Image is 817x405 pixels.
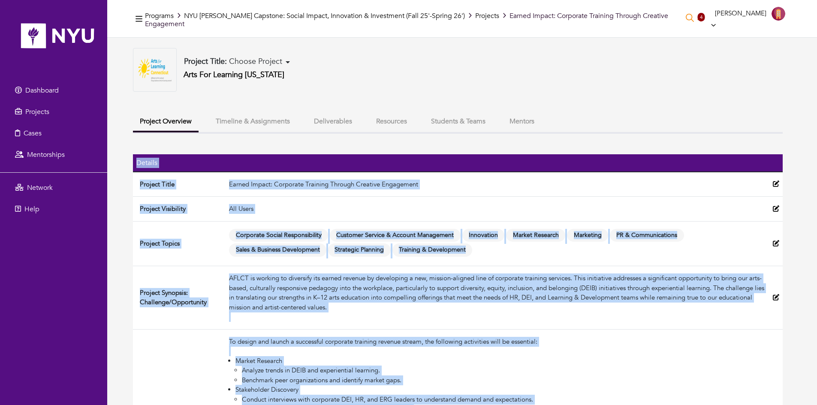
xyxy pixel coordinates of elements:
a: Mentorships [2,146,105,163]
a: Projects [2,103,105,120]
a: Network [2,179,105,196]
span: Cases [24,129,42,138]
a: NYU [PERSON_NAME] Capstone: Social Impact, Innovation & Investment (Fall 25'-Spring 26') [184,11,465,21]
button: Timeline & Assignments [209,112,297,131]
span: 4 [698,13,705,21]
a: Cases [2,125,105,142]
div: To design and launch a successful corporate training revenue stream, the following activities wil... [229,337,766,356]
td: Project Title [133,172,226,197]
a: Help [2,201,105,218]
span: Mentorships [27,150,65,159]
span: Customer Service & Account Management [330,229,461,242]
span: Corporate Social Responsibility [229,229,328,242]
li: Market Research [235,356,766,385]
span: [PERSON_NAME] [715,9,766,18]
button: Students & Teams [424,112,492,131]
span: Projects [25,107,49,117]
b: Project Title: [184,56,227,67]
button: Deliverables [307,112,359,131]
a: Projects [475,11,499,21]
li: Benchmark peer organizations and identify market gaps. [242,375,766,385]
span: Choose Project [229,56,282,67]
th: Details [133,154,226,172]
button: Project Overview [133,112,199,132]
td: Project Synopsis: Challenge/Opportunity [133,266,226,330]
td: Project Visibility [133,197,226,222]
span: PR & Communications [610,229,684,242]
span: Network [27,183,53,192]
img: nyu_logo.png [9,15,99,56]
span: Market Research [506,229,565,242]
a: Arts For Learning [US_STATE] [184,69,284,80]
span: Dashboard [25,86,59,95]
div: AFLCT is working to diversify its earned revenue by developing a new, mission-aligned line of cor... [229,273,766,322]
a: Programs [145,11,174,21]
span: Strategic Planning [328,243,391,257]
span: Marketing [567,229,608,242]
a: Dashboard [2,82,105,99]
li: Analyze trends in DEIB and experiential learning. [242,366,766,375]
a: [PERSON_NAME] [711,9,785,30]
td: Project Topics [133,221,226,266]
button: Project Title: Choose Project [181,57,292,67]
span: Training & Development [392,243,473,257]
button: Resources [369,112,414,131]
img: Company-Icon-7f8a26afd1715722aa5ae9dc11300c11ceeb4d32eda0db0d61c21d11b95ecac6.png [772,7,785,21]
button: Mentors [503,112,541,131]
a: 4 [697,14,704,24]
img: CT-Logo-2021-Transparency-V2.png [133,48,177,92]
span: Sales & Business Development [229,243,326,257]
td: Earned Impact: Corporate Training Through Creative Engagement [226,172,769,197]
li: Conduct interviews with corporate DEI, HR, and ERG leaders to understand demand and expectations. [242,395,766,405]
td: All Users [226,197,769,222]
span: Innovation [462,229,505,242]
span: Earned Impact: Corporate Training Through Creative Engagement [145,11,668,29]
span: Help [24,204,39,214]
